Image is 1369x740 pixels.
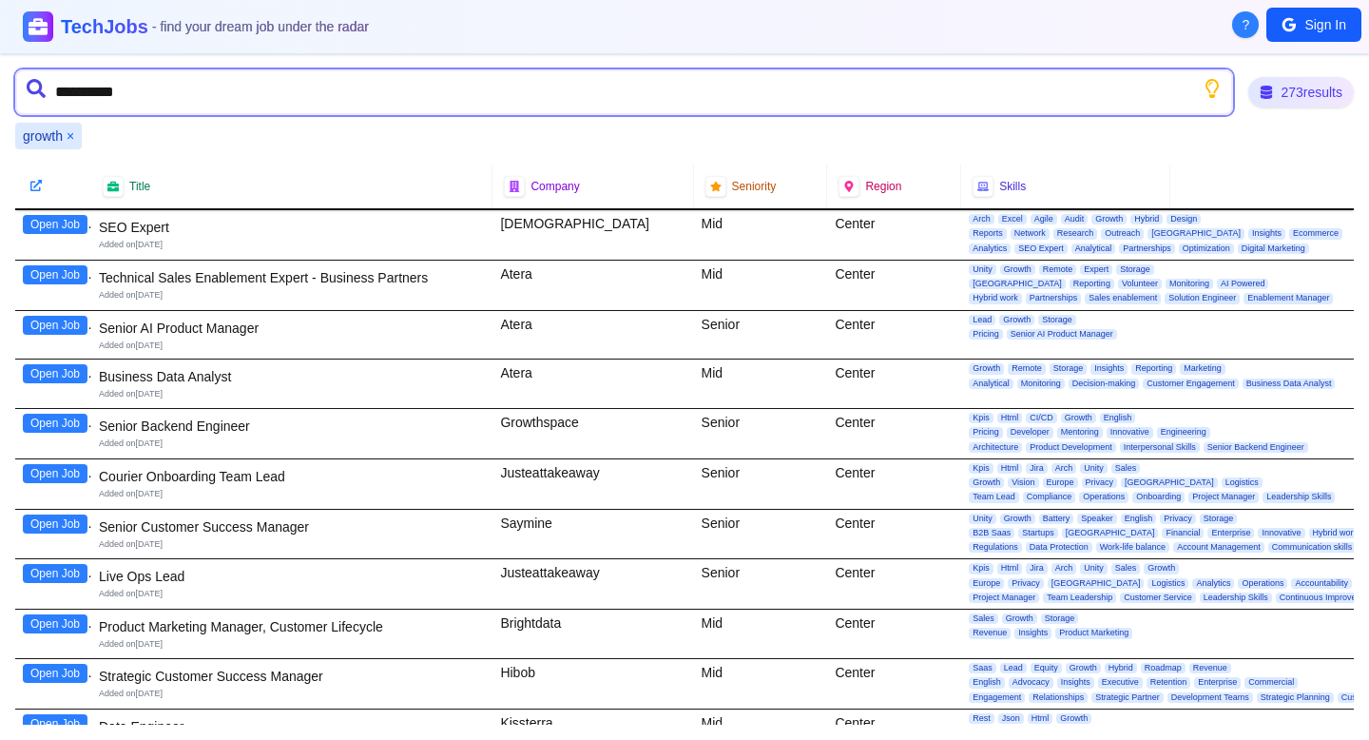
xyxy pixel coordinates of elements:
[1069,379,1140,389] span: Decision-making
[99,268,485,287] div: Technical Sales Enablement Expert - Business Partners
[1200,593,1272,603] span: Leadership Skills
[1248,77,1354,107] div: 273 results
[1080,264,1112,275] span: Expert
[969,243,1011,254] span: Analytics
[969,363,1004,374] span: Growth
[732,179,777,194] span: Seniority
[969,329,1003,340] span: Pricing
[492,610,693,658] div: Brightdata
[1179,243,1234,254] span: Optimization
[99,638,485,651] div: Added on [DATE]
[969,413,993,423] span: Kpis
[969,593,1039,603] span: Project Manager
[999,315,1034,325] span: Growth
[1062,528,1159,538] span: [GEOGRAPHIC_DATA]
[1232,11,1259,38] button: About Techjobs
[492,459,693,509] div: Justeattakeaway
[969,442,1022,453] span: Architecture
[1263,492,1335,502] span: Leadership Skills
[99,319,485,338] div: Senior AI Product Manager
[694,659,828,709] div: Mid
[1085,293,1161,303] span: Sales enablement
[1061,214,1089,224] span: Audit
[129,179,150,194] span: Title
[694,510,828,559] div: Senior
[969,528,1014,538] span: B2B Saas
[99,388,485,400] div: Added on [DATE]
[1289,228,1342,239] span: Ecommerce
[694,210,828,260] div: Mid
[1061,413,1096,423] span: Growth
[1243,15,1250,34] span: ?
[1173,542,1264,553] span: Account Management
[1026,293,1082,303] span: Partnerships
[1053,228,1098,239] span: Research
[1008,477,1038,488] span: Vision
[1107,427,1153,438] span: Innovative
[1118,279,1162,289] span: Volunteer
[1057,677,1094,688] span: Insights
[23,316,87,335] button: Open Job
[23,614,87,633] button: Open Job
[1131,363,1176,374] span: Reporting
[694,610,828,658] div: Mid
[1120,593,1196,603] span: Customer Service
[99,438,485,450] div: Added on [DATE]
[1090,363,1128,374] span: Insights
[99,588,485,600] div: Added on [DATE]
[969,578,1004,589] span: Europe
[23,364,87,383] button: Open Job
[1203,79,1222,98] button: Show search tips
[827,409,961,458] div: Center
[1204,442,1308,453] span: Senior Backend Engineer
[1007,427,1053,438] span: Developer
[1120,442,1200,453] span: Interpersonal Skills
[1014,628,1051,638] span: Insights
[1257,692,1334,703] span: Strategic Planning
[99,488,485,500] div: Added on [DATE]
[1160,514,1196,524] span: Privacy
[1167,214,1201,224] span: Design
[827,510,961,559] div: Center
[1043,477,1078,488] span: Europe
[492,659,693,709] div: Hibob
[1147,578,1188,589] span: Logistics
[969,713,994,724] span: Rest
[99,688,485,700] div: Added on [DATE]
[1051,463,1077,474] span: Arch
[998,713,1024,724] span: Json
[969,514,996,524] span: Unity
[1018,528,1058,538] span: Startups
[1200,514,1238,524] span: Storage
[969,663,996,673] span: Saas
[1080,463,1108,474] span: Unity
[1291,578,1352,589] span: Accountability
[1029,692,1088,703] span: Relationships
[827,360,961,408] div: Center
[1028,713,1053,724] span: Html
[694,261,828,310] div: Mid
[99,289,485,302] div: Added on [DATE]
[1080,563,1108,574] span: Unity
[1188,492,1259,502] span: Project Manager
[1157,427,1210,438] span: Engineering
[1031,214,1057,224] span: Agile
[1091,692,1164,703] span: Strategic Partner
[1038,315,1076,325] span: Storage
[1180,363,1225,374] span: Marketing
[694,459,828,509] div: Senior
[1026,542,1092,553] span: Data Protection
[23,714,87,733] button: Open Job
[1014,243,1068,254] span: SEO Expert
[1165,293,1240,303] span: Solution Engineer
[1050,363,1088,374] span: Storage
[827,311,961,360] div: Center
[1082,477,1118,488] span: Privacy
[1238,243,1309,254] span: Digital Marketing
[969,293,1022,303] span: Hybrid work
[1008,578,1044,589] span: Privacy
[492,510,693,559] div: Saymine
[99,467,485,486] div: Courier Onboarding Team Lead
[969,492,1019,502] span: Team Lead
[1055,628,1132,638] span: Product Marketing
